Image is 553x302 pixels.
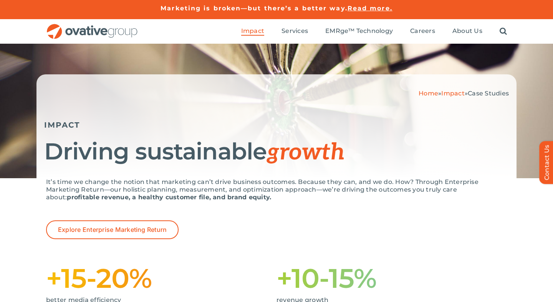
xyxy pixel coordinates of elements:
[46,220,179,239] a: Explore Enterprise Marketing Return
[325,27,393,36] a: EMRge™ Technology
[241,27,264,35] span: Impact
[452,27,482,36] a: About Us
[500,27,507,36] a: Search
[67,194,271,201] strong: profitable revenue, a healthy customer file, and brand equity.
[410,27,435,35] span: Careers
[281,27,308,36] a: Services
[410,27,435,36] a: Careers
[46,178,507,201] p: It’s time we change the notion that marketing can’t drive business outcomes. Because they can, an...
[241,27,264,36] a: Impact
[58,226,167,233] span: Explore Enterprise Marketing Return
[419,90,438,97] a: Home
[325,27,393,35] span: EMRge™ Technology
[46,266,276,291] h1: +15-20%
[267,139,345,166] span: growth
[161,5,348,12] a: Marketing is broken—but there’s a better way.
[241,19,507,44] nav: Menu
[452,27,482,35] span: About Us
[348,5,392,12] a: Read more.
[419,90,509,97] span: » »
[44,120,509,130] h5: IMPACT
[44,139,509,165] h1: Driving sustainable
[46,23,138,30] a: OG_Full_horizontal_RGB
[281,27,308,35] span: Services
[276,266,507,291] h1: +10-15%
[441,90,464,97] a: Impact
[468,90,509,97] span: Case Studies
